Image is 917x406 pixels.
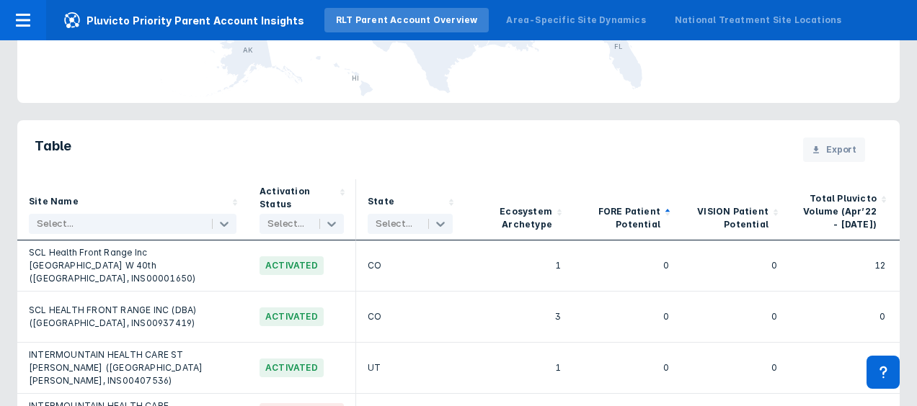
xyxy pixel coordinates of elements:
div: 1 [476,348,561,387]
div: Sort [572,179,681,240]
div: CO [368,297,453,336]
div: 0 [584,246,669,285]
a: Area-Specific Site Dynamics [495,8,657,32]
div: 0 [800,297,885,336]
div: Sort [464,179,572,240]
span: Pluvicto Priority Parent Account Insights [46,12,322,29]
div: UT [368,348,453,387]
div: 0 [692,246,777,285]
div: 0 [692,348,777,387]
div: SCL Health Front Range Inc [GEOGRAPHIC_DATA] W 40th ([GEOGRAPHIC_DATA], INS00001650) [29,246,236,285]
div: Sort [356,179,464,240]
div: RLT Parent Account Overview [336,14,477,27]
div: Area-Specific Site Dynamics [506,14,645,27]
a: National Treatment Site Locations [663,8,854,32]
h3: Table [35,137,71,162]
div: INTERMOUNTAIN HEALTH CARE ST [PERSON_NAME] ([GEOGRAPHIC_DATA][PERSON_NAME], INS00407536) [29,348,236,387]
div: SCL HEALTH FRONT RANGE INC (DBA) ([GEOGRAPHIC_DATA], INS00937419) [29,297,236,336]
div: Sort [789,179,897,240]
div: 1 [476,246,561,285]
span: Activated [260,256,324,275]
span: Export [826,143,856,156]
div: Ecosystem Archetype [476,205,552,231]
div: 0 [584,297,669,336]
div: 3 [476,297,561,336]
div: Sort [681,179,789,240]
div: Sort [17,179,248,240]
div: VISION Patient Potential [692,205,768,231]
div: 26 [800,348,885,387]
div: Total Pluvicto Volume (Apr’22 - [DATE]) [800,192,877,231]
div: 12 [800,246,885,285]
div: Activation Status [260,185,335,211]
div: Contact Support [867,356,900,389]
div: 0 [584,348,669,387]
div: CO [368,246,453,285]
div: 0 [692,297,777,336]
button: Export [803,137,865,162]
div: National Treatment Site Locations [675,14,842,27]
span: Activated [260,358,324,377]
div: Site Name [29,195,79,211]
a: RLT Parent Account Overview [324,8,489,32]
span: Activated [260,307,324,326]
div: Sort [248,179,356,240]
div: State [368,195,394,211]
div: FORE Patient Potential [584,205,660,231]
